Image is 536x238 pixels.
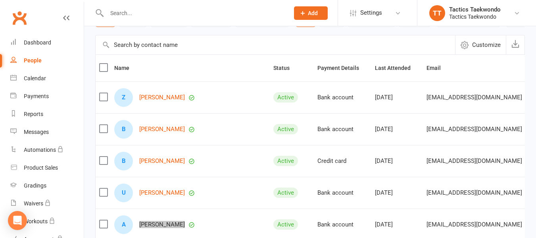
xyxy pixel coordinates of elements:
a: Calendar [10,70,84,87]
span: Customize [472,40,501,50]
span: Add [308,10,318,16]
div: Benino [114,120,133,139]
div: Open Intercom Messenger [8,211,27,230]
div: Tactics Taekwondo [449,6,501,13]
div: Active [273,219,298,230]
div: Bank account [317,190,368,196]
div: Bank account [317,221,368,228]
span: Settings [360,4,382,22]
div: Credit card [317,158,368,164]
div: Binev [114,152,133,170]
div: Bank account [317,94,368,101]
div: Payments [24,93,49,99]
a: [PERSON_NAME] [139,126,185,133]
div: [DATE] [375,221,419,228]
span: Payment Details [317,65,368,71]
button: Email [426,63,450,73]
div: Workouts [24,218,48,224]
a: [PERSON_NAME] [139,221,185,228]
a: People [10,52,84,70]
div: Active [273,124,298,134]
button: Name [114,63,138,73]
span: [EMAIL_ADDRESS][DOMAIN_NAME] [426,217,522,232]
a: [PERSON_NAME] [139,158,185,164]
div: Zyrn [114,88,133,107]
div: Active [273,188,298,198]
div: Alrayyan [114,215,133,234]
a: Reports [10,105,84,123]
a: Clubworx [10,8,29,28]
a: [PERSON_NAME] [139,190,185,196]
a: Workouts [10,213,84,230]
div: Messages [24,129,49,135]
div: Reports [24,111,43,117]
span: Name [114,65,138,71]
button: Add [294,6,328,20]
a: Gradings [10,177,84,195]
button: Customize [455,35,506,54]
button: Status [273,63,298,73]
div: Calendar [24,75,46,81]
a: Automations [10,141,84,159]
span: Email [426,65,450,71]
span: Status [273,65,298,71]
span: Last Attended [375,65,419,71]
span: [EMAIL_ADDRESS][DOMAIN_NAME] [426,90,522,105]
a: [PERSON_NAME] [139,94,185,101]
div: Waivers [24,200,43,207]
div: People [24,57,42,64]
div: Tactics Taekwondo [449,13,501,20]
div: Dashboard [24,39,51,46]
a: Product Sales [10,159,84,177]
span: [EMAIL_ADDRESS][DOMAIN_NAME] [426,153,522,168]
span: [EMAIL_ADDRESS][DOMAIN_NAME] [426,185,522,200]
div: Active [273,92,298,103]
div: TT [429,5,445,21]
div: Active [273,156,298,166]
input: Search by contact name [96,35,455,54]
div: Product Sales [24,164,58,171]
button: Payment Details [317,63,368,73]
div: [DATE] [375,126,419,133]
div: Gradings [24,182,46,189]
div: Automations [24,147,56,153]
div: [DATE] [375,158,419,164]
a: Dashboard [10,34,84,52]
div: Ubbay [114,184,133,202]
button: Last Attended [375,63,419,73]
div: [DATE] [375,94,419,101]
a: Messages [10,123,84,141]
input: Search... [104,8,284,19]
a: Payments [10,87,84,105]
a: Waivers [10,195,84,213]
div: [DATE] [375,190,419,196]
div: Bank account [317,126,368,133]
span: [EMAIL_ADDRESS][DOMAIN_NAME] [426,122,522,137]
